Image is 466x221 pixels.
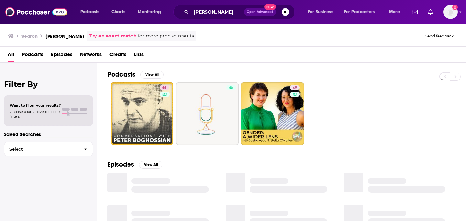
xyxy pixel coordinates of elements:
button: Select [4,142,93,156]
a: 61 [160,85,169,90]
span: Select [4,147,79,151]
a: All [8,49,14,62]
h2: Episodes [107,161,134,169]
a: Show notifications dropdown [409,6,420,17]
span: Open Advanced [247,10,273,14]
a: Podcasts [22,49,43,62]
a: 49 [241,82,304,145]
span: For Podcasters [344,7,375,16]
button: View All [139,161,162,169]
a: Charts [107,7,129,17]
a: EpisodesView All [107,161,162,169]
span: Monitoring [138,7,161,16]
button: Open AdvancedNew [244,8,276,16]
button: open menu [133,7,169,17]
span: New [264,4,276,10]
input: Search podcasts, credits, & more... [191,7,244,17]
span: Logged in as teisenbe [443,5,458,19]
a: Lists [134,49,144,62]
span: Choose a tab above to access filters. [10,110,61,119]
h2: Podcasts [107,70,135,79]
svg: Add a profile image [452,5,458,10]
a: Episodes [51,49,72,62]
span: Podcasts [80,7,99,16]
a: Try an exact match [89,32,137,40]
h2: Filter By [4,79,93,89]
span: For Business [308,7,333,16]
div: Search podcasts, credits, & more... [180,5,301,19]
a: Show notifications dropdown [426,6,436,17]
img: User Profile [443,5,458,19]
button: open menu [384,7,408,17]
button: Show profile menu [443,5,458,19]
button: open menu [76,7,108,17]
p: Saved Searches [4,131,93,137]
button: View All [140,71,164,79]
a: Networks [80,49,102,62]
h3: [PERSON_NAME] [45,33,84,39]
span: 49 [293,85,297,91]
a: Credits [109,49,126,62]
h3: Search [21,33,38,39]
span: 61 [162,85,167,91]
a: 61 [111,82,173,145]
button: open menu [303,7,341,17]
button: open menu [340,7,384,17]
button: Send feedback [423,33,456,39]
a: 49 [290,85,300,90]
span: Want to filter your results? [10,103,61,108]
a: PodcastsView All [107,70,164,79]
img: Podchaser - Follow, Share and Rate Podcasts [5,6,67,18]
span: Charts [111,7,125,16]
span: More [389,7,400,16]
span: for more precise results [138,32,194,40]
